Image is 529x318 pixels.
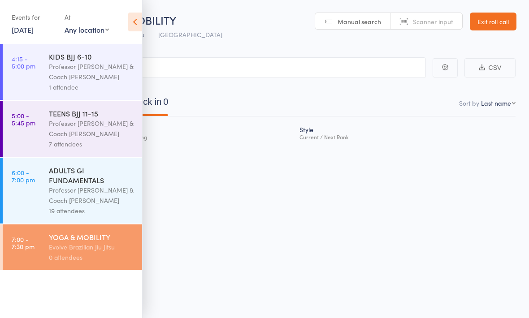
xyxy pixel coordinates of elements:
div: Style [296,120,516,144]
button: CSV [464,58,516,77]
time: 6:00 - 7:00 pm [12,169,35,183]
div: Current / Next Rank [299,134,512,140]
div: 0 [163,97,168,107]
div: Professor [PERSON_NAME] & Coach [PERSON_NAME] [49,61,134,82]
div: Professor [PERSON_NAME] & Coach [PERSON_NAME] [49,118,134,139]
div: Atten­dances [100,120,296,144]
div: since last grading [104,134,292,140]
div: 19 attendees [49,206,134,216]
div: ADULTS GI FUNDAMENTALS [49,165,134,185]
div: Professor [PERSON_NAME] & Coach [PERSON_NAME] [49,185,134,206]
a: Exit roll call [470,13,516,30]
a: 7:00 -7:30 pmYOGA & MOBILITYEvolve Brazilian Jiu Jitsu0 attendees [3,224,142,270]
div: YOGA & MOBILITY [49,232,134,242]
time: 4:15 - 5:00 pm [12,55,35,69]
div: At [65,10,109,25]
a: 4:15 -5:00 pmKIDS BJJ 6-10Professor [PERSON_NAME] & Coach [PERSON_NAME]1 attendee [3,44,142,100]
div: 7 attendees [49,139,134,149]
time: 7:00 - 7:30 pm [12,236,35,250]
input: Search by name [13,57,426,78]
span: [GEOGRAPHIC_DATA] [158,30,222,39]
time: 5:00 - 5:45 pm [12,112,35,126]
div: Last name [481,99,511,107]
a: [DATE] [12,25,34,34]
div: KIDS BJJ 6-10 [49,52,134,61]
a: 5:00 -5:45 pmTEENS BJJ 11-15Professor [PERSON_NAME] & Coach [PERSON_NAME]7 attendees [3,101,142,157]
div: 0 attendees [49,252,134,262]
div: Evolve Brazilian Jiu Jitsu [49,242,134,252]
div: 1 attendee [49,82,134,92]
div: TEENS BJJ 11-15 [49,108,134,118]
a: 6:00 -7:00 pmADULTS GI FUNDAMENTALSProfessor [PERSON_NAME] & Coach [PERSON_NAME]19 attendees [3,158,142,223]
label: Sort by [459,99,479,107]
span: Scanner input [413,17,453,26]
span: Manual search [338,17,381,26]
div: Events for [12,10,56,25]
div: Any location [65,25,109,34]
